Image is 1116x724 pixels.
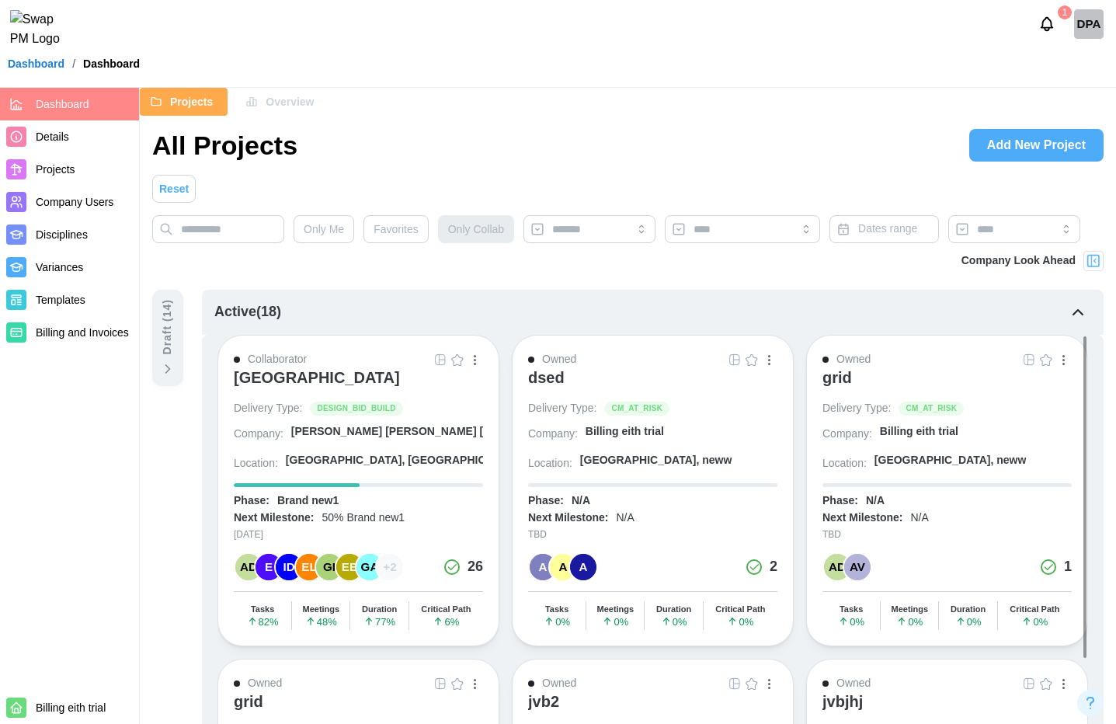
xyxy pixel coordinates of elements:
button: Empty Star [1038,675,1055,692]
div: N/A [866,493,885,509]
div: Active ( 18 ) [214,301,281,323]
div: Delivery Type: [822,401,891,416]
button: Empty Star [743,351,760,368]
div: [GEOGRAPHIC_DATA], neww [874,453,1027,468]
span: 0 % [661,616,687,627]
button: Grid Icon [1020,351,1038,368]
a: Dashboard [8,58,64,69]
div: Dashboard [83,58,140,69]
div: jvb2 [528,692,559,711]
div: Collaborator [248,351,307,368]
div: Owned [836,351,871,368]
div: Billing eith trial [880,424,958,440]
a: grid [822,368,1072,401]
div: EL [296,554,322,580]
img: Project Look Ahead Button [1086,253,1101,269]
span: 0 % [544,616,570,627]
img: Grid Icon [434,677,447,690]
div: 1 [1064,556,1072,578]
span: Only Me [304,216,344,242]
img: Empty Star [746,677,758,690]
img: Swap PM Logo [10,10,73,49]
div: A [530,554,556,580]
div: Tasks [545,604,568,614]
div: Draft ( 14 ) [159,299,176,354]
span: 48 % [305,616,337,627]
div: Brand new1 [277,493,339,509]
div: [DATE] [234,527,483,542]
span: Projects [36,163,75,176]
div: Phase: [528,493,564,509]
div: A [550,554,576,580]
button: Reset [152,175,196,203]
button: Grid Icon [432,675,449,692]
div: Next Milestone: [528,510,608,526]
button: Grid Icon [1020,675,1038,692]
div: Owned [836,675,871,692]
span: Variances [36,261,83,273]
div: ID [276,554,302,580]
span: 0 % [838,616,864,627]
button: Grid Icon [726,675,743,692]
div: Billing eith trial [586,424,664,440]
div: Company: [234,426,283,442]
div: 50% Brand new1 [322,510,405,526]
div: jvbjhj [822,692,863,711]
div: Duration [362,604,397,614]
div: GA [356,554,383,580]
span: CM_AT_RISK [906,402,957,415]
div: Next Milestone: [822,510,902,526]
button: Projects [140,88,228,116]
div: Company Look Ahead [961,252,1076,270]
div: AD [235,554,262,580]
span: Dates range [858,222,917,235]
button: Only Me [294,215,354,243]
div: [GEOGRAPHIC_DATA], [GEOGRAPHIC_DATA] [286,453,524,468]
button: Empty Star [743,675,760,692]
img: Grid Icon [1023,353,1035,366]
span: 0 % [955,616,982,627]
button: Grid Icon [726,351,743,368]
span: 82 % [247,616,279,627]
div: Meetings [892,604,929,614]
span: Add New Project [987,130,1086,161]
span: Details [36,131,69,143]
div: + 2 [377,554,403,580]
div: Duration [951,604,986,614]
div: 1 [1058,5,1072,19]
img: Empty Star [1040,677,1052,690]
button: Empty Star [1038,351,1055,368]
img: Empty Star [451,353,464,366]
div: Owned [542,351,576,368]
button: Overview [235,88,329,116]
span: 0 % [727,616,753,627]
div: 26 [468,556,483,578]
div: [GEOGRAPHIC_DATA], neww [580,453,732,468]
div: 2 [770,556,777,578]
span: CM_AT_RISK [611,402,662,415]
button: Notifications [1034,11,1060,37]
h1: All Projects [152,128,297,162]
div: Delivery Type: [234,401,302,416]
div: Tasks [840,604,863,614]
div: Meetings [303,604,340,614]
div: [GEOGRAPHIC_DATA] [234,368,400,387]
div: E [256,554,282,580]
div: Phase: [822,493,858,509]
div: grid [822,368,852,387]
a: Billing eith trial [586,424,777,445]
a: [GEOGRAPHIC_DATA] [234,368,483,401]
div: Meetings [597,604,634,614]
div: dsed [528,368,565,387]
div: AD [824,554,850,580]
img: Empty Star [451,677,464,690]
div: DPA [1074,9,1104,39]
img: Empty Star [1040,353,1052,366]
div: Next Milestone: [234,510,314,526]
div: grid [234,692,263,711]
button: Favorites [363,215,429,243]
div: Critical Path [421,604,471,614]
span: Billing and Invoices [36,326,129,339]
